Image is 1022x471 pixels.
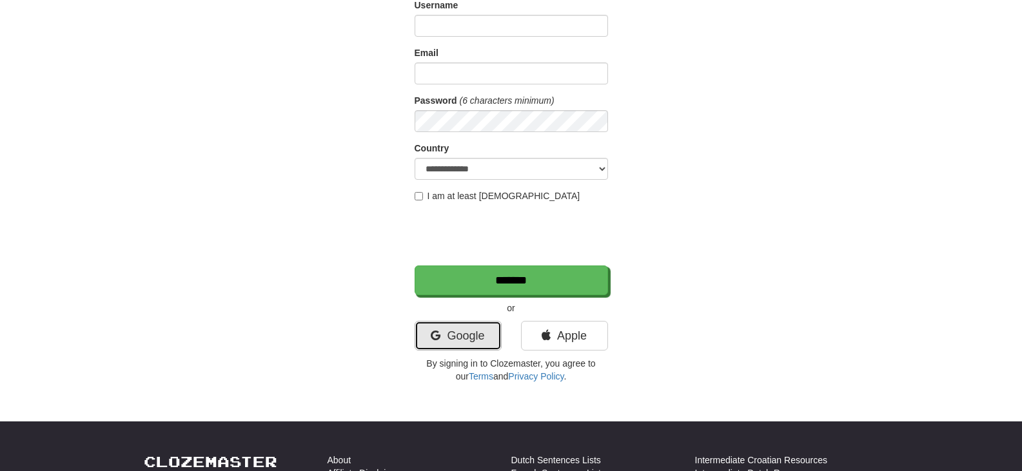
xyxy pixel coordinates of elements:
input: I am at least [DEMOGRAPHIC_DATA] [415,192,423,200]
a: Privacy Policy [508,371,564,381]
a: Intermediate Croatian Resources [695,454,827,466]
a: Terms [469,371,493,381]
p: or [415,302,608,314]
a: About [328,454,351,466]
label: Country [415,142,449,155]
a: Apple [521,321,608,351]
a: Google [415,321,502,351]
a: Clozemaster [144,454,277,470]
label: I am at least [DEMOGRAPHIC_DATA] [415,189,580,202]
a: Dutch Sentences Lists [511,454,601,466]
p: By signing in to Clozemaster, you agree to our and . [415,357,608,383]
iframe: reCAPTCHA [415,209,611,259]
label: Password [415,94,457,107]
em: (6 characters minimum) [460,95,555,106]
label: Email [415,46,438,59]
